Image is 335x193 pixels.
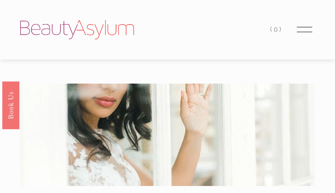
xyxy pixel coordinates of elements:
[274,25,279,33] span: 0
[270,24,282,35] a: 0 items in cart
[2,81,19,129] a: Book Us
[270,25,274,33] span: (
[20,20,134,39] img: Beauty Asylum | Bridal Hair &amp; Makeup Charlotte &amp; Atlanta
[279,25,283,33] span: )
